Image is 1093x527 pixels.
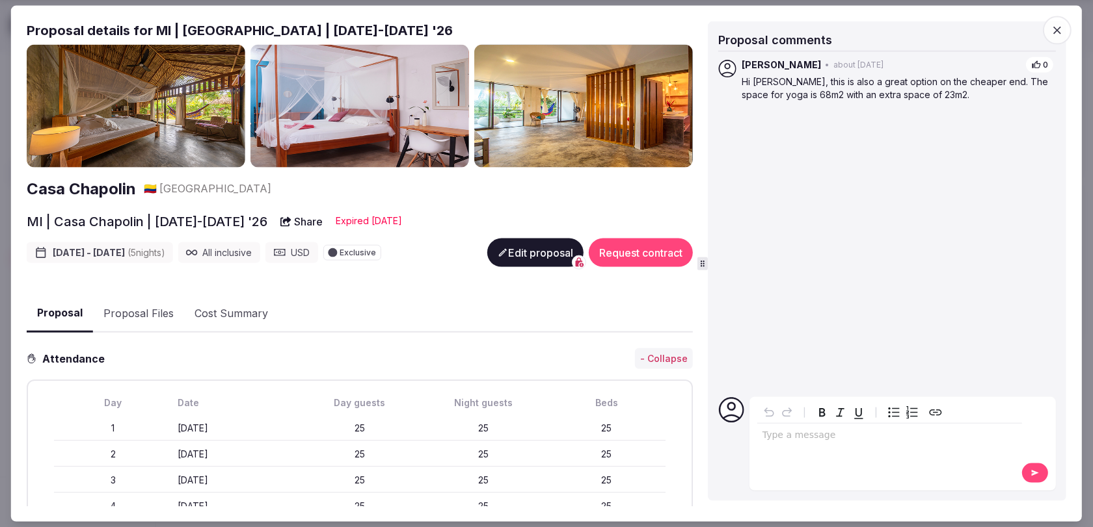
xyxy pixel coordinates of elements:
h2: Proposal details for MI | [GEOGRAPHIC_DATA] | [DATE]-[DATE] '26 [27,21,693,39]
button: Bulleted list [885,404,903,422]
img: Gallery photo 2 [250,44,469,167]
div: 4 [54,500,172,513]
button: Share [273,210,331,233]
div: 25 [301,422,419,435]
span: Exclusive [340,249,376,257]
div: [DATE] [177,448,295,461]
div: 25 [547,474,666,487]
div: 25 [547,448,666,461]
span: about [DATE] [833,59,884,70]
h3: Attendance [37,351,115,366]
button: Cost Summary [184,294,278,332]
a: Casa Chapolin [27,177,136,199]
div: All inclusive [178,242,260,263]
div: 3 [54,474,172,487]
div: 25 [547,422,666,435]
img: Gallery photo 1 [27,44,245,167]
div: 25 [424,422,543,435]
div: 25 [424,448,543,461]
div: editable markdown [757,424,1022,450]
button: Numbered list [903,404,921,422]
div: Night guests [424,396,543,409]
div: Beds [547,396,666,409]
span: ( 5 night s ) [128,247,165,258]
div: 25 [301,474,419,487]
div: 25 [547,500,666,513]
div: [DATE] [177,500,295,513]
button: Proposal Files [93,294,184,332]
div: 2 [54,448,172,461]
div: [DATE] [177,422,295,435]
button: Request contract [589,238,693,267]
div: 25 [301,448,419,461]
div: [DATE] [177,474,295,487]
div: toggle group [885,404,921,422]
div: 25 [424,500,543,513]
span: [PERSON_NAME] [742,58,821,71]
div: 1 [54,422,172,435]
div: USD [265,242,317,263]
span: 🇨🇴 [144,182,157,195]
div: Day [54,396,172,409]
div: Expire d [DATE] [336,214,402,227]
p: Hi [PERSON_NAME], this is also a great option on the cheaper end. The space for yoga is 68m2 with... [742,75,1053,101]
button: Edit proposal [487,238,584,267]
button: Bold [813,404,831,422]
button: Underline [850,404,868,422]
div: Day guests [301,396,419,409]
span: [DATE] - [DATE] [53,246,165,259]
span: [GEOGRAPHIC_DATA] [159,181,271,196]
div: 25 [424,474,543,487]
div: 25 [301,500,419,513]
span: 0 [1043,59,1048,70]
img: Gallery photo 3 [474,44,693,167]
div: Date [177,396,295,409]
span: Proposal comments [718,32,832,46]
h2: MI | Casa Chapolin | [DATE]-[DATE] '26 [27,212,267,231]
button: - Collapse [635,348,693,369]
button: 0 [1026,57,1053,73]
button: Create link [926,404,945,422]
button: 🇨🇴 [144,181,157,196]
button: Italic [831,404,850,422]
button: Proposal [27,294,93,333]
span: • [825,59,830,70]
